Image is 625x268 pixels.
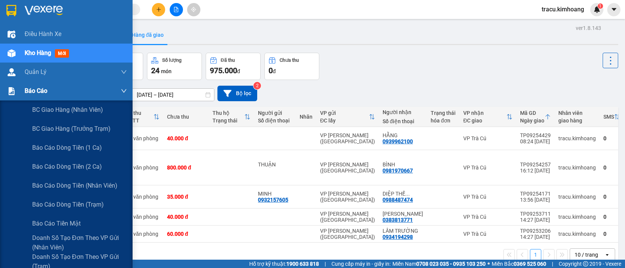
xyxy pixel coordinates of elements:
[558,231,596,237] div: tracu.kimhoang
[32,233,127,252] span: Doanh số tạo đơn theo VP gửi (nhân viên)
[536,5,590,14] span: tracu.kimhoang
[32,105,103,114] span: BC giao hàng (nhân viên)
[463,231,512,237] div: VP Trà Cú
[167,165,205,171] div: 800.000 đ
[25,67,47,77] span: Quản Lý
[8,49,16,57] img: warehouse-icon
[600,107,624,127] th: Toggle SortBy
[575,251,598,259] div: 10 / trang
[383,211,423,217] div: TÔ THỊ LIÊN
[258,118,292,124] div: Số điện thoại
[32,162,102,171] span: Báo cáo dòng tiền (2 ca)
[520,191,551,197] div: TP09254171
[383,118,423,124] div: Số điện thoại
[25,86,47,96] span: Báo cáo
[249,260,319,268] span: Hỗ trợ kỹ thuật:
[520,168,551,174] div: 16:12 [DATE]
[217,86,257,101] button: Bộ lọc
[383,217,413,223] div: 0383813771
[170,3,183,16] button: file-add
[607,3,620,16] button: caret-down
[392,260,486,268] span: Miền Nam
[209,107,254,127] th: Toggle SortBy
[383,138,413,144] div: 0939962100
[6,5,16,16] img: logo-vxr
[492,260,546,268] span: Miền Bắc
[405,191,410,197] span: ...
[514,261,546,267] strong: 0369 525 060
[463,194,512,200] div: VP Trà Cú
[167,231,205,237] div: 60.000 đ
[320,118,369,124] div: ĐC lấy
[8,87,16,95] img: solution-icon
[558,135,596,141] div: tracu.kimhoang
[325,260,326,268] span: |
[603,231,620,237] div: 0
[520,138,551,144] div: 08:24 [DATE]
[32,200,104,209] span: Báo cáo dòng tiền (trạm)
[603,214,620,220] div: 0
[558,165,596,171] div: tracu.kimhoang
[25,49,51,56] span: Kho hàng
[463,165,512,171] div: VP Trà Cú
[167,214,205,220] div: 40.000 đ
[32,143,102,152] span: Báo cáo dòng tiền (1 ca)
[125,118,153,124] div: HTTT
[126,26,170,44] button: Hàng đã giao
[599,3,602,9] span: 1
[125,194,159,200] div: Tại văn phòng
[520,110,545,116] div: Mã GD
[463,214,512,220] div: VP Trà Cú
[125,135,159,141] div: Tại văn phòng
[206,53,261,80] button: Đã thu975.000đ
[191,7,196,12] span: aim
[167,114,205,120] div: Chưa thu
[383,168,413,174] div: 0981970667
[530,249,541,260] button: 1
[264,53,319,80] button: Chưa thu0đ
[520,118,545,124] div: Ngày giao
[253,82,261,89] sup: 2
[237,68,240,74] span: đ
[320,211,375,223] div: VP [PERSON_NAME] ([GEOGRAPHIC_DATA])
[558,214,596,220] div: tracu.kimhoang
[162,58,181,63] div: Số lượng
[520,197,551,203] div: 13:56 [DATE]
[258,110,292,116] div: Người gửi
[258,161,292,168] div: THUẬN
[156,7,161,12] span: plus
[122,107,163,127] th: Toggle SortBy
[273,68,276,74] span: đ
[383,234,413,240] div: 0934194298
[221,58,235,63] div: Đã thu
[320,191,375,203] div: VP [PERSON_NAME] ([GEOGRAPHIC_DATA])
[603,114,614,120] div: SMS
[520,228,551,234] div: TP09253206
[152,3,165,16] button: plus
[121,69,127,75] span: down
[173,7,179,12] span: file-add
[320,110,369,116] div: VP gửi
[594,6,600,13] img: icon-new-feature
[300,114,312,120] div: Nhãn
[383,228,423,234] div: LÂM TRƯỜNG
[558,110,596,116] div: Nhân viên
[463,110,506,116] div: VP nhận
[576,24,601,32] div: ver 1.8.143
[598,3,603,9] sup: 1
[416,261,486,267] strong: 0708 023 035 - 0935 103 250
[258,197,288,203] div: 0932157605
[611,6,617,13] span: caret-down
[383,197,413,203] div: 0988487474
[463,135,512,141] div: VP Trà Cú
[269,66,273,75] span: 0
[558,118,596,124] div: giao hàng
[212,118,244,124] div: Trạng thái
[286,261,319,267] strong: 1900 633 818
[8,30,16,38] img: warehouse-icon
[487,262,490,265] span: ⚪️
[431,118,456,124] div: hóa đơn
[383,109,423,115] div: Người nhận
[583,261,588,266] span: copyright
[161,68,172,74] span: món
